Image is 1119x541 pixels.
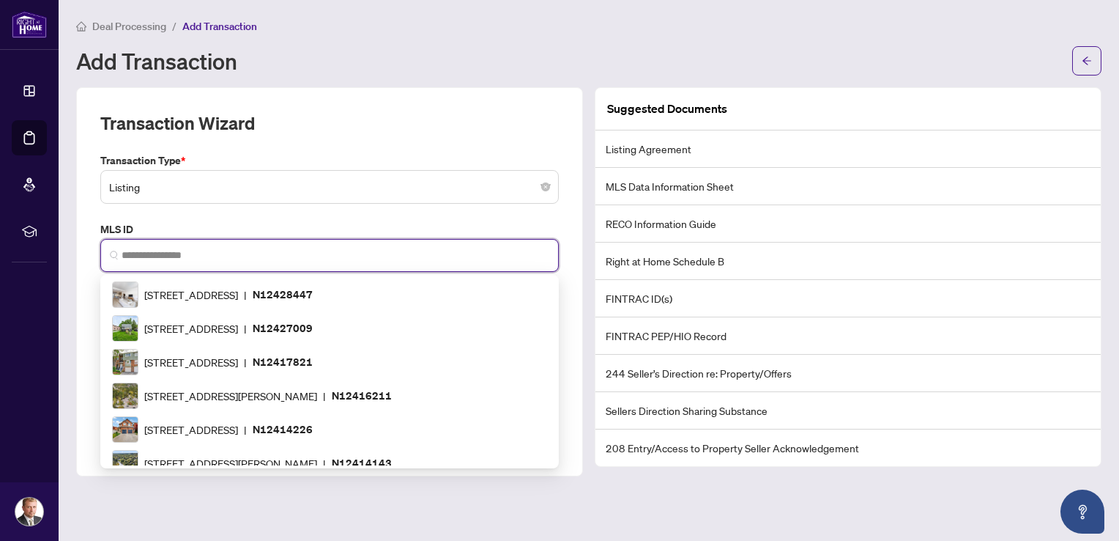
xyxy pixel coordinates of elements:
[595,168,1101,205] li: MLS Data Information Sheet
[541,183,550,191] span: close-circle
[1060,490,1104,534] button: Open asap
[595,355,1101,392] li: 244 Seller’s Direction re: Property/Offers
[607,100,727,118] article: Suggested Documents
[144,320,238,336] span: [STREET_ADDRESS]
[113,282,138,307] img: IMG-N12428447_1.jpg
[595,317,1101,355] li: FINTRAC PEP/HIO Record
[100,111,255,135] h2: Transaction Wizard
[253,353,313,370] p: N12417821
[113,451,138,476] img: IMG-N12414143_1.jpg
[76,49,237,73] h1: Add Transaction
[323,455,326,471] span: |
[244,320,247,336] span: |
[595,392,1101,430] li: Sellers Direction Sharing Substance
[76,21,86,32] span: home
[244,354,247,370] span: |
[92,20,166,33] span: Deal Processing
[253,320,313,336] p: N12427009
[109,173,550,201] span: Listing
[12,11,47,38] img: logo
[144,287,238,303] span: [STREET_ADDRESS]
[595,205,1101,243] li: RECO Information Guide
[100,221,559,238] label: MLS ID
[253,421,313,438] p: N12414226
[182,20,257,33] span: Add Transaction
[113,350,138,375] img: IMG-N12417821_1.jpg
[15,498,43,526] img: Profile Icon
[253,286,313,303] p: N12428447
[244,287,247,303] span: |
[244,422,247,438] span: |
[595,430,1101,466] li: 208 Entry/Access to Property Seller Acknowledgement
[595,243,1101,280] li: Right at Home Schedule B
[144,354,238,370] span: [STREET_ADDRESS]
[144,388,317,404] span: [STREET_ADDRESS][PERSON_NAME]
[144,455,317,471] span: [STREET_ADDRESS][PERSON_NAME]
[1082,56,1092,66] span: arrow-left
[172,18,176,34] li: /
[323,388,326,404] span: |
[113,316,138,341] img: IMG-N12427009_1.jpg
[332,454,392,471] p: N12414143
[113,417,138,442] img: IMG-N12414226_1.jpg
[110,251,119,260] img: search_icon
[100,152,559,169] label: Transaction Type
[595,130,1101,168] li: Listing Agreement
[595,280,1101,317] li: FINTRAC ID(s)
[332,387,392,404] p: N12416211
[113,383,138,408] img: IMG-N12416211_1.jpg
[144,422,238,438] span: [STREET_ADDRESS]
